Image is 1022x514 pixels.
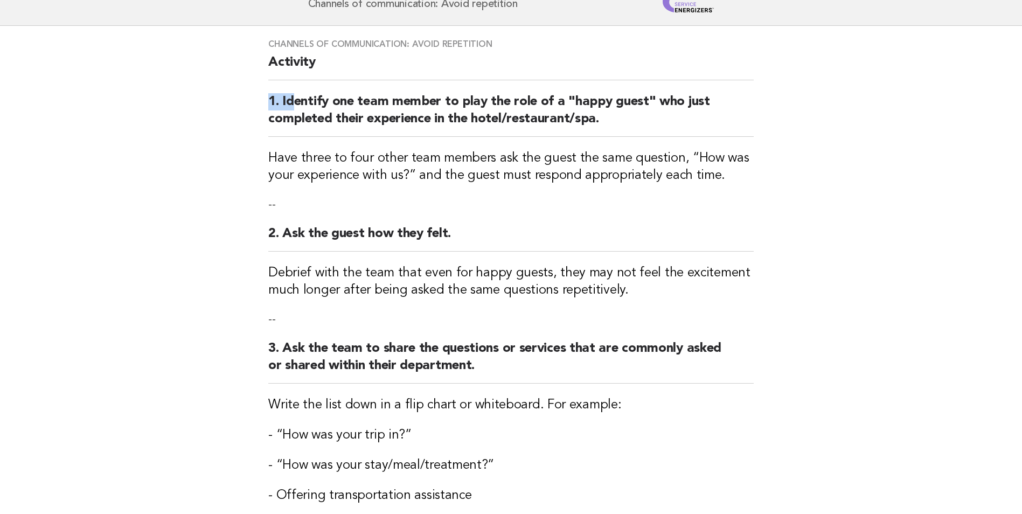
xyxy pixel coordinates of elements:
h3: Channels of communication: Avoid repetition [268,39,754,50]
h3: - “How was your stay/meal/treatment?” [268,457,754,474]
h3: - “How was your trip in?” [268,427,754,444]
h3: Write the list down in a flip chart or whiteboard. For example: [268,397,754,414]
p: -- [268,312,754,327]
h2: 2. Ask the guest how they felt. [268,225,754,252]
h2: Activity [268,54,754,80]
h3: - Offering transportation assistance [268,487,754,504]
h3: Debrief with the team that even for happy guests, they may not feel the excitement much longer af... [268,265,754,299]
h2: 3. Ask the team to share the questions or services that are commonly asked or shared within their... [268,340,754,384]
h2: 1. Identify one team member to play the role of a "happy guest" who just completed their experien... [268,93,754,137]
h3: Have three to four other team members ask the guest the same question, “How was your experience w... [268,150,754,184]
p: -- [268,197,754,212]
